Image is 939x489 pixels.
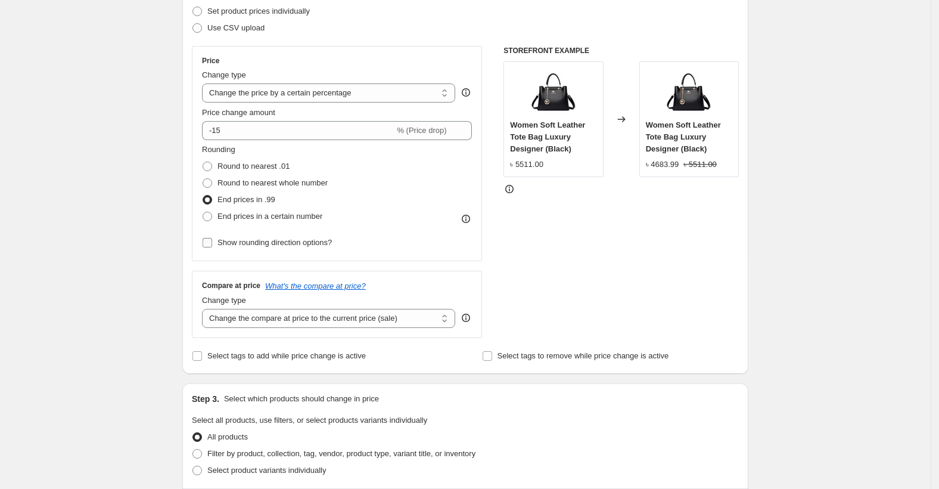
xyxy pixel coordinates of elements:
h3: Compare at price [202,281,260,290]
span: Set product prices individually [207,7,310,16]
span: Use CSV upload [207,23,265,32]
strike: ৳ 5511.00 [683,159,717,171]
span: % (Price drop) [397,126,446,135]
h3: Price [202,56,219,66]
img: 6c54da93d07898beb17f1021f4b04020_80x.jpg [665,68,713,116]
input: -15 [202,121,394,140]
span: Filter by product, collection, tag, vendor, product type, variant title, or inventory [207,449,475,458]
span: Select product variants individually [207,466,326,475]
p: Select which products should change in price [224,393,379,405]
span: Select all products, use filters, or select products variants individually [192,416,427,425]
span: End prices in a certain number [217,212,322,221]
span: Round to nearest .01 [217,162,290,171]
span: Change type [202,70,246,79]
img: 6c54da93d07898beb17f1021f4b04020_80x.jpg [530,68,577,116]
span: Select tags to remove while price change is active [498,351,669,360]
span: Women Soft Leather Tote Bag Luxury Designer (Black) [510,120,585,153]
span: All products [207,432,248,441]
span: Women Soft Leather Tote Bag Luxury Designer (Black) [646,120,721,153]
span: Round to nearest whole number [217,178,328,187]
span: Rounding [202,145,235,154]
h6: STOREFRONT EXAMPLE [503,46,739,55]
div: ৳ 4683.99 [646,159,679,171]
span: End prices in .99 [217,195,275,204]
span: Show rounding direction options? [217,238,332,247]
span: Select tags to add while price change is active [207,351,366,360]
span: Change type [202,296,246,305]
div: help [460,312,472,324]
div: help [460,86,472,98]
div: ৳ 5511.00 [510,159,543,171]
h2: Step 3. [192,393,219,405]
button: What's the compare at price? [265,281,366,290]
span: Price change amount [202,108,275,117]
